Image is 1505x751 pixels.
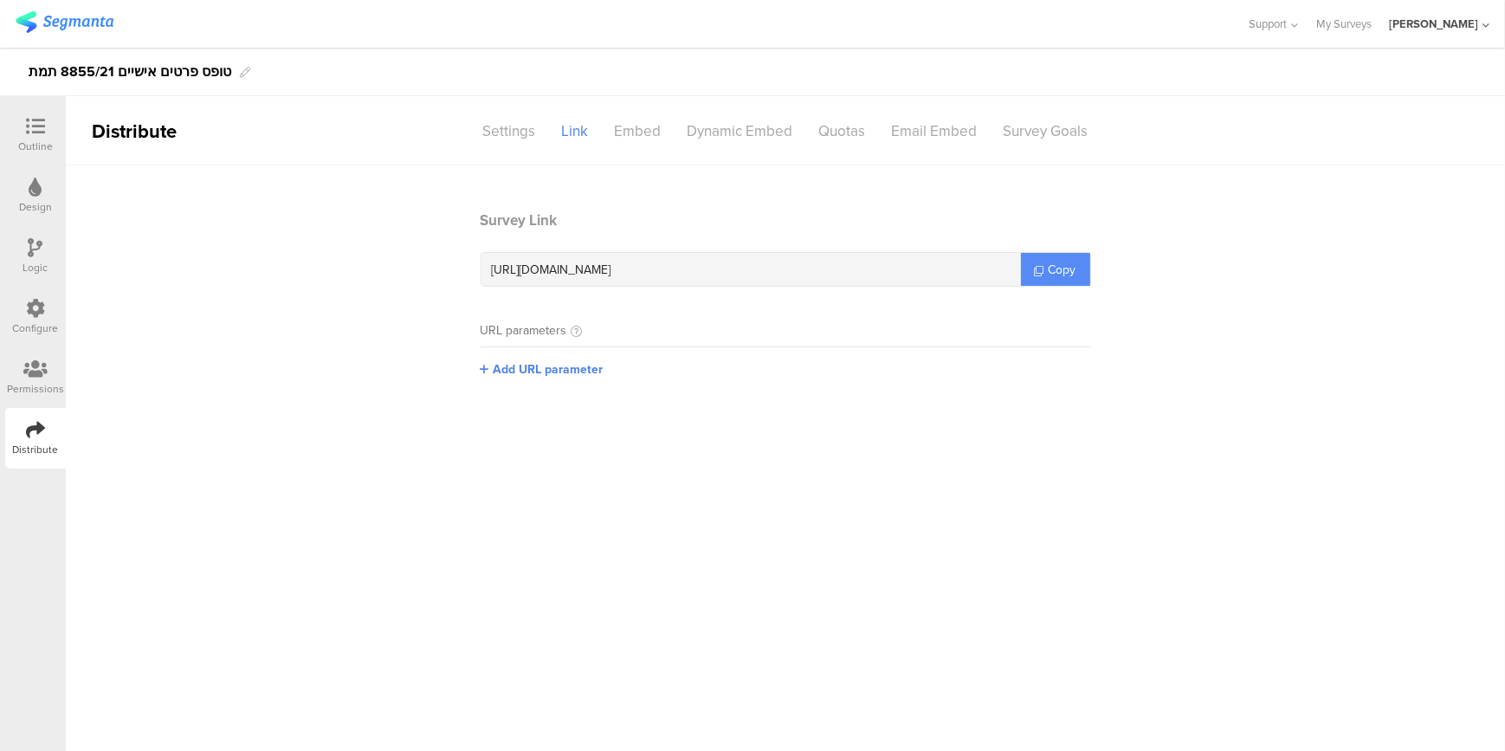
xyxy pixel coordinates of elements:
[481,210,1091,231] header: Survey Link
[29,58,231,86] div: טופס פרטים אישיים 8855/21 תמת
[1250,16,1288,32] span: Support
[806,116,879,146] div: Quotas
[675,116,806,146] div: Dynamic Embed
[13,442,59,457] div: Distribute
[481,321,567,340] div: URL parameters
[16,11,113,33] img: segmanta logo
[1389,16,1478,32] div: [PERSON_NAME]
[19,199,52,215] div: Design
[879,116,991,146] div: Email Embed
[13,320,59,336] div: Configure
[18,139,53,154] div: Outline
[991,116,1101,146] div: Survey Goals
[66,117,265,146] div: Distribute
[492,261,611,279] span: [URL][DOMAIN_NAME]
[481,360,604,379] button: Add URL parameter
[23,260,48,275] div: Logic
[7,381,64,397] div: Permissions
[470,116,549,146] div: Settings
[549,116,602,146] div: Link
[602,116,675,146] div: Embed
[494,360,604,379] span: Add URL parameter
[1049,261,1076,279] span: Copy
